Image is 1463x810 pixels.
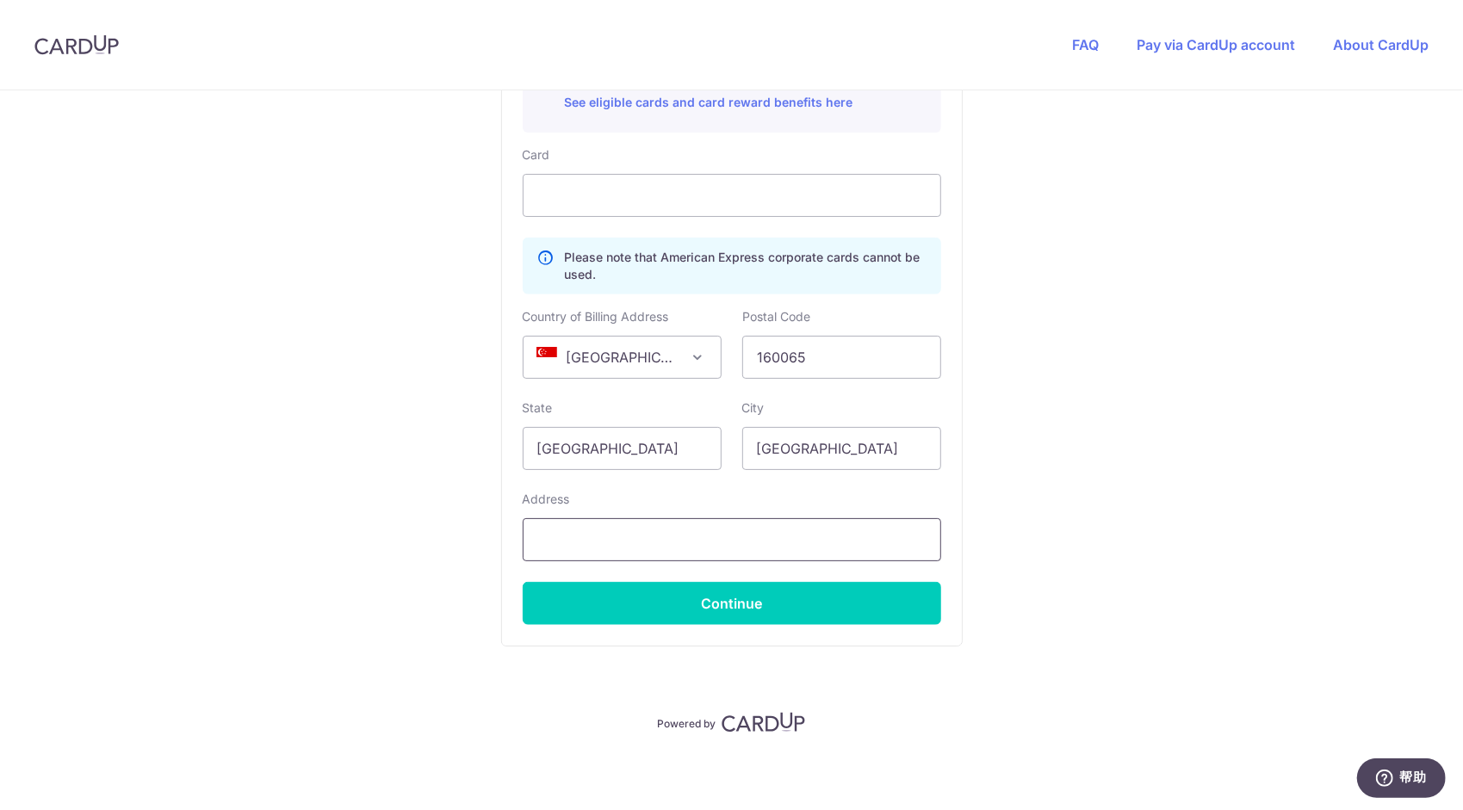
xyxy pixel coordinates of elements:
[1333,36,1429,53] a: About CardUp
[34,34,119,55] img: CardUp
[742,399,765,417] label: City
[523,336,722,379] span: Singapore
[658,714,716,731] p: Powered by
[523,146,550,164] label: Card
[1137,36,1295,53] a: Pay via CardUp account
[1356,758,1446,801] iframe: 打开一个小组件，您可以在其中找到更多信息
[523,308,669,325] label: Country of Billing Address
[565,95,853,109] a: See eligible cards and card reward benefits here
[537,185,927,206] iframe: Secure card payment input frame
[565,249,927,283] p: Please note that American Express corporate cards cannot be used.
[742,308,810,325] label: Postal Code
[523,399,553,417] label: State
[524,337,721,378] span: Singapore
[523,582,941,625] button: Continue
[1072,36,1099,53] a: FAQ
[523,491,570,508] label: Address
[742,336,941,379] input: Example 123456
[722,712,806,733] img: CardUp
